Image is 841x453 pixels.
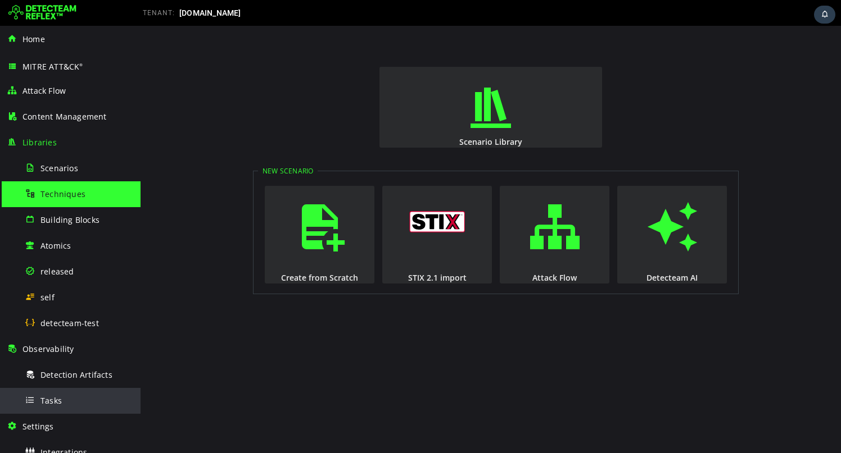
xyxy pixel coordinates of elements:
span: Observability [22,344,74,354]
span: Home [22,34,45,44]
span: released [40,266,74,277]
span: Atomics [40,240,71,251]
span: detecteam-test [40,318,99,328]
span: Libraries [22,137,57,148]
span: Settings [22,421,54,432]
span: Attack Flow [22,85,66,96]
div: Detecteam AI [476,246,587,257]
sup: ® [79,62,83,67]
span: Building Blocks [40,214,100,225]
div: Create from Scratch [123,246,235,257]
span: Detection Artifacts [40,369,112,380]
button: Scenario Library [239,41,462,122]
span: MITRE ATT&CK [22,61,83,72]
span: TENANT: [143,9,175,17]
span: self [40,292,55,303]
span: Content Management [22,111,107,122]
legend: New Scenario [117,140,177,150]
button: Detecteam AI [477,160,586,258]
span: [DOMAIN_NAME] [179,8,241,17]
span: Techniques [40,189,85,199]
div: STIX 2.1 import [241,246,352,257]
img: Detecteam logo [8,4,76,22]
div: Task Notifications [814,6,835,24]
img: logo_stix.svg [269,185,325,207]
button: Attack Flow [359,160,469,258]
div: Scenario Library [238,111,463,121]
button: Create from Scratch [124,160,234,258]
button: STIX 2.1 import [242,160,351,258]
span: Scenarios [40,163,78,173]
span: Tasks [40,395,62,406]
div: Attack Flow [358,246,470,257]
